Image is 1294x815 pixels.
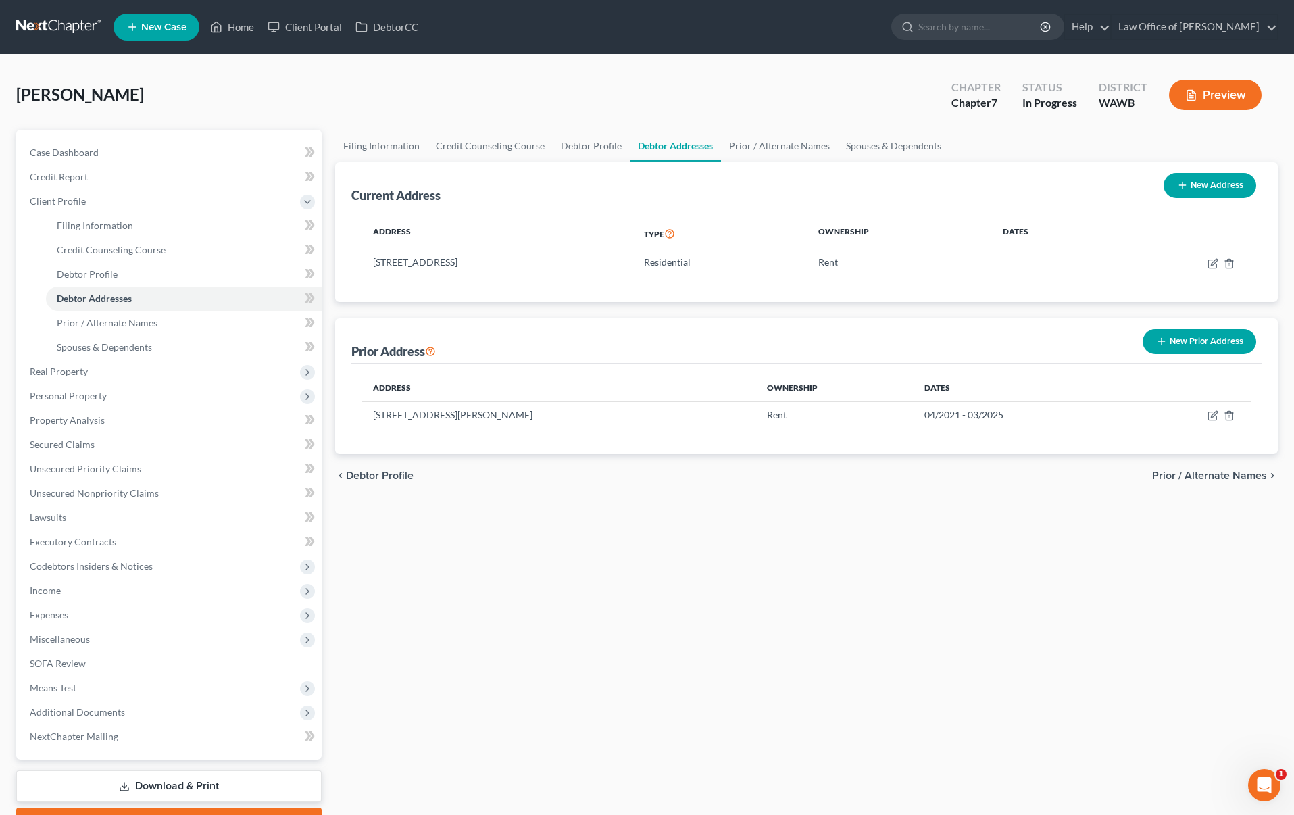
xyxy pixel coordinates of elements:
div: Chapter [951,95,1001,111]
button: chevron_left Debtor Profile [335,470,414,481]
div: In Progress [1022,95,1077,111]
span: Unsecured Priority Claims [30,463,141,474]
span: Codebtors Insiders & Notices [30,560,153,572]
span: [PERSON_NAME] [16,84,144,104]
button: Prior / Alternate Names chevron_right [1152,470,1278,481]
a: Debtor Profile [46,262,322,287]
span: Unsecured Nonpriority Claims [30,487,159,499]
div: Current Address [351,187,441,203]
span: NextChapter Mailing [30,731,118,742]
div: Prior Address [351,343,436,360]
span: Case Dashboard [30,147,99,158]
a: Unsecured Priority Claims [19,457,322,481]
a: Property Analysis [19,408,322,433]
a: DebtorCC [349,15,425,39]
span: Prior / Alternate Names [57,317,157,328]
span: SOFA Review [30,658,86,669]
span: Personal Property [30,390,107,401]
th: Address [362,218,633,249]
span: Debtor Profile [57,268,118,280]
td: Rent [756,401,914,427]
span: Lawsuits [30,512,66,523]
a: Client Portal [261,15,349,39]
span: Credit Report [30,171,88,182]
a: Spouses & Dependents [46,335,322,360]
a: NextChapter Mailing [19,724,322,749]
span: Miscellaneous [30,633,90,645]
i: chevron_right [1267,470,1278,481]
th: Dates [992,218,1113,249]
a: Debtor Addresses [46,287,322,311]
span: Means Test [30,682,76,693]
a: Filing Information [46,214,322,238]
td: [STREET_ADDRESS] [362,249,633,275]
span: New Case [141,22,186,32]
span: Property Analysis [30,414,105,426]
a: Spouses & Dependents [838,130,949,162]
span: Debtor Profile [346,470,414,481]
span: Client Profile [30,195,86,207]
a: Home [203,15,261,39]
i: chevron_left [335,470,346,481]
th: Ownership [807,218,992,249]
td: 04/2021 - 03/2025 [914,401,1133,427]
iframe: Intercom live chat [1248,769,1280,801]
th: Address [362,374,757,401]
a: Executory Contracts [19,530,322,554]
a: Credit Counseling Course [428,130,553,162]
a: Debtor Profile [553,130,630,162]
div: WAWB [1099,95,1147,111]
span: Expenses [30,609,68,620]
th: Ownership [756,374,914,401]
span: Debtor Addresses [57,293,132,304]
a: Law Office of [PERSON_NAME] [1112,15,1277,39]
span: Filing Information [57,220,133,231]
span: Income [30,585,61,596]
td: Rent [807,249,992,275]
button: New Address [1164,173,1256,198]
div: Chapter [951,80,1001,95]
span: Additional Documents [30,706,125,718]
span: Credit Counseling Course [57,244,166,255]
span: 1 [1276,769,1287,780]
a: Prior / Alternate Names [46,311,322,335]
th: Dates [914,374,1133,401]
span: Spouses & Dependents [57,341,152,353]
span: Real Property [30,366,88,377]
span: Secured Claims [30,439,95,450]
a: SOFA Review [19,651,322,676]
input: Search by name... [918,14,1042,39]
a: Credit Report [19,165,322,189]
a: Help [1065,15,1110,39]
td: [STREET_ADDRESS][PERSON_NAME] [362,401,757,427]
a: Credit Counseling Course [46,238,322,262]
button: Preview [1169,80,1262,110]
td: Residential [633,249,807,275]
a: Unsecured Nonpriority Claims [19,481,322,505]
a: Filing Information [335,130,428,162]
th: Type [633,218,807,249]
span: 7 [991,96,997,109]
button: New Prior Address [1143,329,1256,354]
span: Prior / Alternate Names [1152,470,1267,481]
a: Case Dashboard [19,141,322,165]
a: Debtor Addresses [630,130,721,162]
a: Download & Print [16,770,322,802]
div: Status [1022,80,1077,95]
a: Lawsuits [19,505,322,530]
span: Executory Contracts [30,536,116,547]
a: Prior / Alternate Names [721,130,838,162]
div: District [1099,80,1147,95]
a: Secured Claims [19,433,322,457]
